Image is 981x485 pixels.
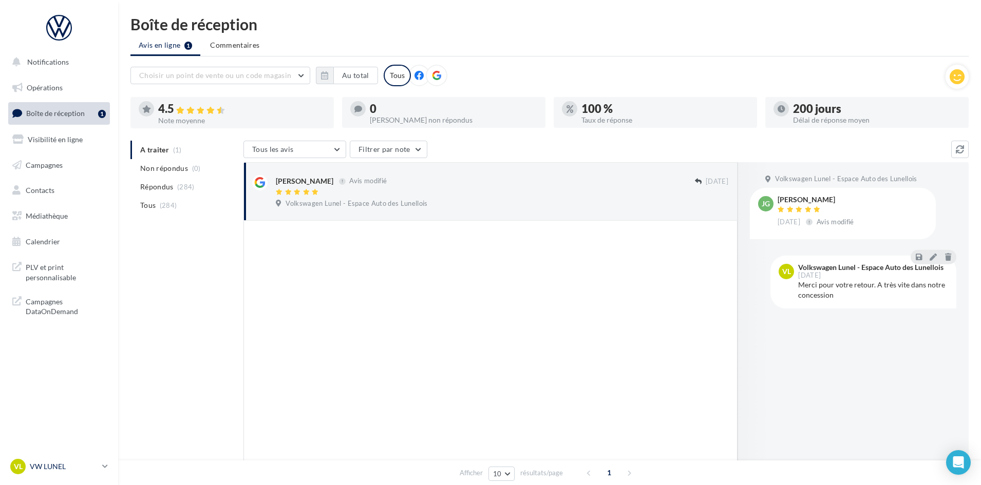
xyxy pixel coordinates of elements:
span: Médiathèque [26,211,68,220]
a: VL VW LUNEL [8,457,110,476]
span: Non répondus [140,163,188,173]
button: Notifications [6,51,108,73]
span: Calendrier [26,237,60,246]
span: VL [782,266,791,277]
span: Avis modifié [349,177,387,185]
span: Tous les avis [252,145,294,153]
span: [DATE] [706,177,728,186]
span: Visibilité en ligne [28,135,83,144]
a: Campagnes [6,154,112,176]
span: Avis modifié [817,218,854,226]
div: [PERSON_NAME] non répondus [370,117,537,124]
div: Open Intercom Messenger [946,450,971,475]
span: Afficher [460,468,483,478]
div: Boîte de réception [130,16,969,32]
button: Au total [316,67,378,84]
a: Calendrier [6,231,112,253]
span: Tous [140,200,156,210]
span: Commentaires [210,40,259,50]
a: Visibilité en ligne [6,129,112,150]
span: Volkswagen Lunel - Espace Auto des Lunellois [286,199,427,208]
span: Volkswagen Lunel - Espace Auto des Lunellois [775,174,917,184]
span: 10 [493,470,502,478]
a: Médiathèque [6,205,112,227]
div: Taux de réponse [581,117,749,124]
div: Merci pour votre retour. A très vite dans notre concession [798,280,948,300]
span: Boîte de réception [26,109,85,118]
span: [DATE] [798,272,821,279]
div: [PERSON_NAME] [778,196,856,203]
span: (284) [160,201,177,209]
div: Volkswagen Lunel - Espace Auto des Lunellois [798,264,944,271]
button: Filtrer par note [350,141,427,158]
a: Opérations [6,77,112,99]
div: 0 [370,103,537,114]
span: VL [14,461,23,472]
div: [PERSON_NAME] [276,176,333,186]
p: VW LUNEL [30,461,98,472]
button: 10 [488,467,515,481]
span: (284) [177,183,195,191]
span: Contacts [26,186,54,195]
div: Tous [384,65,411,86]
div: Délai de réponse moyen [793,117,960,124]
span: Choisir un point de vente ou un code magasin [139,71,291,80]
div: 200 jours [793,103,960,114]
a: PLV et print personnalisable [6,256,112,286]
div: 4.5 [158,103,326,115]
span: JG [762,199,770,209]
span: PLV et print personnalisable [26,260,106,282]
span: Opérations [27,83,63,92]
div: 1 [98,110,106,118]
button: Choisir un point de vente ou un code magasin [130,67,310,84]
span: 1 [601,464,617,481]
span: Notifications [27,57,69,66]
a: Contacts [6,180,112,201]
span: Campagnes [26,160,63,169]
span: (0) [192,164,201,172]
button: Au total [333,67,378,84]
button: Tous les avis [243,141,346,158]
span: Campagnes DataOnDemand [26,295,106,317]
div: Note moyenne [158,117,326,124]
span: [DATE] [778,218,800,227]
span: résultats/page [520,468,563,478]
a: Boîte de réception1 [6,102,112,124]
span: Répondus [140,182,174,192]
div: 100 % [581,103,749,114]
a: Campagnes DataOnDemand [6,290,112,321]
